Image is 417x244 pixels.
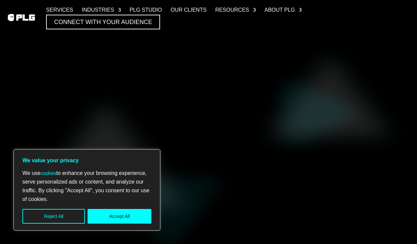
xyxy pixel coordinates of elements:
[22,156,151,165] p: We value your privacy
[22,209,85,224] button: Reject All
[264,6,301,15] a: About PLG
[171,6,207,15] a: Our Clients
[215,6,256,15] a: Resources
[130,6,162,15] a: PLG Studio
[46,15,160,29] a: Connect with Your Audience
[22,169,151,204] p: We use to enhance your browsing experience, serve personalized ads or content, and analyze our tr...
[13,149,160,231] div: We value your privacy
[88,209,151,224] button: Accept All
[40,171,56,176] a: cookies
[82,6,121,15] a: Industries
[46,6,73,15] a: Services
